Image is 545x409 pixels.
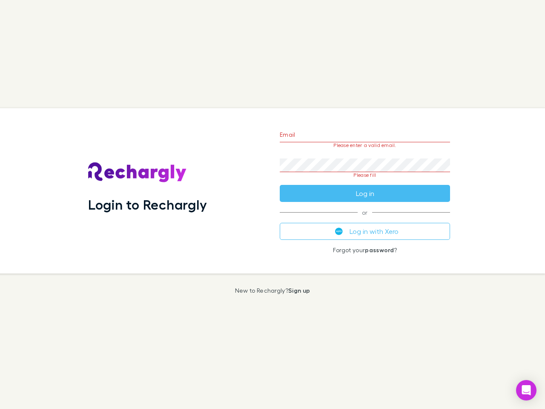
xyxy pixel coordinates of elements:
span: or [280,212,450,213]
a: password [365,246,394,253]
div: Open Intercom Messenger [516,380,536,400]
img: Rechargly's Logo [88,162,187,183]
p: Please fill [280,172,450,178]
h1: Login to Rechargly [88,196,207,213]
img: Xero's logo [335,228,343,235]
p: Please enter a valid email. [280,142,450,148]
a: Sign up [288,287,310,294]
button: Log in with Xero [280,223,450,240]
button: Log in [280,185,450,202]
p: New to Rechargly? [235,287,310,294]
p: Forgot your ? [280,247,450,253]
